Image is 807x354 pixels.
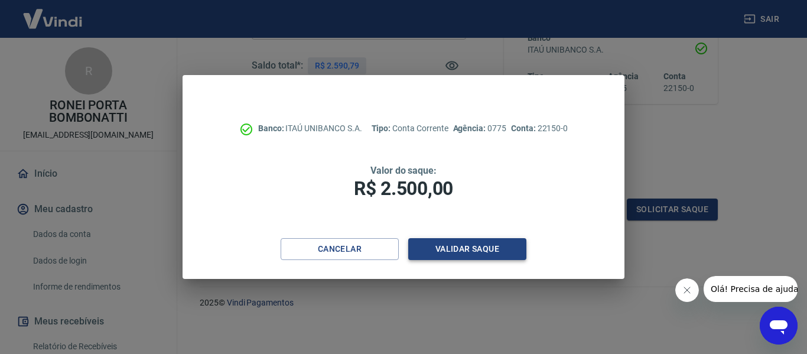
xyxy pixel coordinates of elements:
[511,122,568,135] p: 22150-0
[372,124,393,133] span: Tipo:
[281,238,399,260] button: Cancelar
[258,122,362,135] p: ITAÚ UNIBANCO S.A.
[760,307,798,345] iframe: Botão para abrir a janela de mensagens
[372,122,448,135] p: Conta Corrente
[258,124,286,133] span: Banco:
[370,165,437,176] span: Valor do saque:
[704,276,798,302] iframe: Mensagem da empresa
[511,124,538,133] span: Conta:
[675,278,699,302] iframe: Fechar mensagem
[408,238,526,260] button: Validar saque
[7,8,99,18] span: Olá! Precisa de ajuda?
[453,124,488,133] span: Agência:
[453,122,506,135] p: 0775
[354,177,453,200] span: R$ 2.500,00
